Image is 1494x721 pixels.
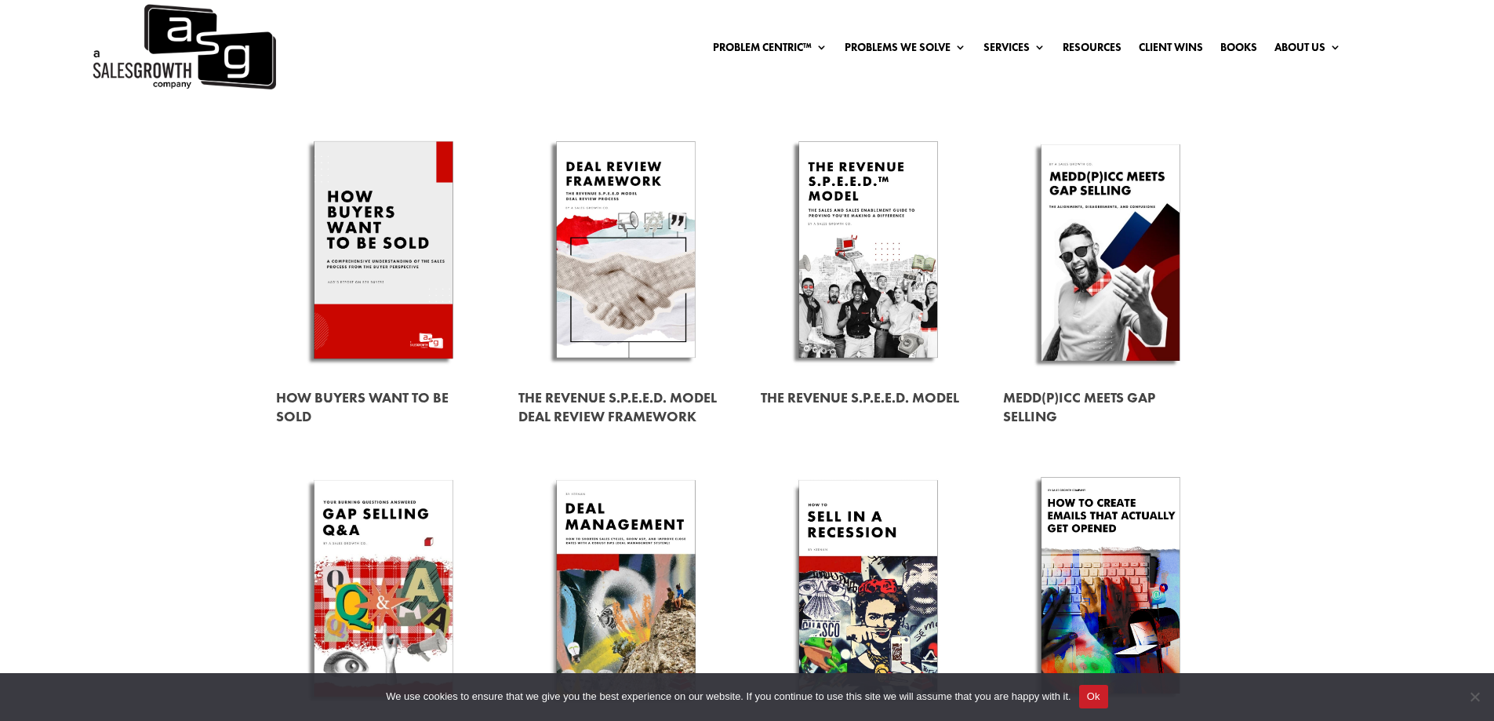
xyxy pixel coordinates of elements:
button: Ok [1079,685,1108,708]
a: Client Wins [1139,42,1203,59]
span: No [1467,689,1482,705]
a: Services [983,42,1045,59]
a: About Us [1274,42,1341,59]
a: Problem Centric™ [713,42,827,59]
a: Books [1220,42,1257,59]
a: Problems We Solve [845,42,966,59]
span: We use cookies to ensure that we give you the best experience on our website. If you continue to ... [386,689,1071,705]
a: Resources [1063,42,1121,59]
